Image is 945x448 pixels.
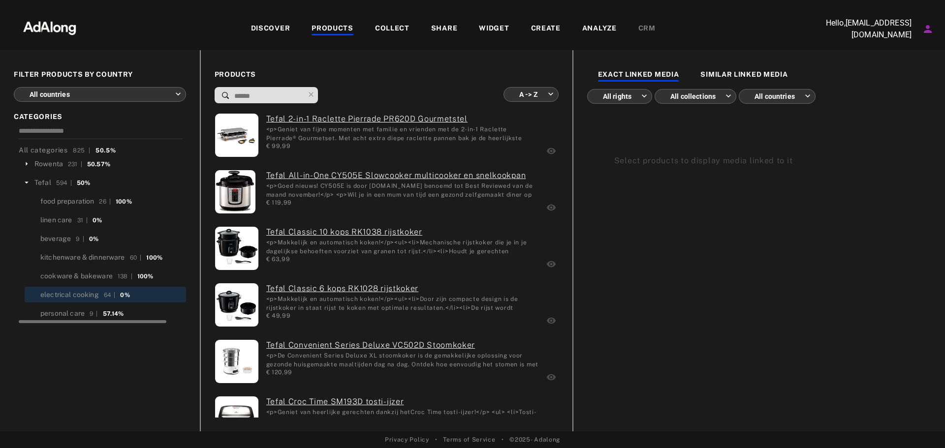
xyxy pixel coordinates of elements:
[266,351,539,368] div: <p>De Convenient Series Deluxe XL stoomkoker is de gemakkelijke oplossing voor gezonde huisgemaak...
[266,198,539,207] div: € 119,99
[266,113,539,125] a: (ada-rowenta-127) Tefal 2-in-1 Raclette Pierrade PR620D Gourmetstel: <p>Geniet van fijne momenten...
[896,401,945,448] iframe: Chat Widget
[34,178,51,188] div: Tefal
[87,160,110,169] div: 50.57%
[40,234,71,244] div: beverage
[266,226,539,238] a: (ada-rowenta-597) Tefal Classic 10 kops RK1038 rijstkoker: <p>Makkelijk en automatisch koken!</p>...
[813,17,912,41] p: Hello, [EMAIL_ADDRESS][DOMAIN_NAME]
[598,69,679,81] div: EXACT LINKED MEDIA
[266,368,539,377] div: € 120,99
[266,295,539,311] div: <p>Makkelijk en automatisch koken!</p><ul><li>Door zijn compacte design is de rijstkoker in staat...
[215,69,559,80] span: PRODUCTS
[435,435,438,444] span: •
[77,216,88,225] div: 31 |
[56,179,72,187] div: 594 |
[266,142,539,150] div: € 99,99
[312,23,353,35] div: PRODUCTS
[431,23,458,35] div: SHARE
[443,435,495,444] a: Terms of Service
[266,339,539,351] a: (ada-rowenta-664) Tefal Convenient Series Deluxe VC502D Stoomkoker: <p>De Convenient Series Delux...
[638,23,656,35] div: CRM
[266,255,539,264] div: € 63,99
[748,83,811,109] div: All countries
[120,291,129,299] div: 0%
[137,272,154,281] div: 100%
[93,216,102,225] div: 0%
[385,435,429,444] a: Privacy Policy
[19,145,116,155] div: All categories
[531,23,561,35] div: CREATE
[34,159,63,169] div: Rowenta
[266,408,539,424] div: <p>Geniet van heerlijke gerechten dankzij hetCroc Time tosti-ijzer!</p> <ul> <li>Tosti-ijzer om h...
[76,235,84,243] div: 9 |
[266,125,539,142] div: <p>Geniet van fijne momenten met familie en vrienden met de 2-in-1 Raclette Pierrade® Gourmetset....
[509,435,560,444] span: © 2025 - Adalong
[14,112,186,122] span: CATEGORIES
[89,235,98,243] div: 0%
[502,435,504,444] span: •
[266,311,539,320] div: € 49,99
[614,155,904,167] div: Select products to display media linked to it
[582,23,617,35] div: ANALYZE
[77,179,90,187] div: 50%
[266,283,539,295] a: (ada-rowenta-72) Tefal Classic 6 kops RK1028 rijstkoker: <p>Makkelijk en automatisch koken!</p><u...
[14,69,186,80] span: FILTER PRODUCTS BY COUNTRY
[266,396,539,408] a: (ada-rowenta-69) Tefal Croc Time SM193D tosti-ijzer: <p>Geniet van heerlijke gerechten dankzij he...
[73,146,91,155] div: 825 |
[116,197,132,206] div: 100%
[596,83,647,109] div: All rights
[700,69,787,81] div: SIMILAR LINKED MEDIA
[663,83,731,109] div: All collections
[40,196,94,207] div: food preparation
[375,23,409,35] div: COLLECT
[896,401,945,448] div: Chatwidget
[118,272,132,281] div: 138 |
[130,253,142,262] div: 60 |
[99,197,111,206] div: 26 |
[251,23,290,35] div: DISCOVER
[104,291,116,299] div: 64 |
[68,160,82,169] div: 231 |
[40,252,125,263] div: kitchenware & dinnerware
[40,308,85,319] div: personal care
[266,238,539,255] div: <p>Makkelijk en automatisch koken!</p><ul><li>Mechanische rijstkoker die je in je dagelijkse beho...
[479,23,509,35] div: WIDGET
[103,309,124,318] div: 57.14%
[95,146,116,155] div: 50.5%
[40,290,99,300] div: electrical cooking
[90,309,98,318] div: 9 |
[40,271,113,281] div: cookware & bakeware
[919,21,936,37] button: Account settings
[23,81,181,107] div: All countries
[6,12,93,42] img: 63233d7d88ed69de3c212112c67096b6.png
[146,253,162,262] div: 100%
[266,181,539,198] div: <p>Goed nieuws! CY505E is door Kieskeurig.nl benoemd tot Best Reviewed van de maand november!</p>...
[512,81,554,107] div: A -> Z
[40,215,72,225] div: linen care
[266,170,539,181] a: (ada-rowenta-796) Tefal All-in-One CY505E Slowcooker multicooker en snelkookpan: <p>Goed nieuws! ...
